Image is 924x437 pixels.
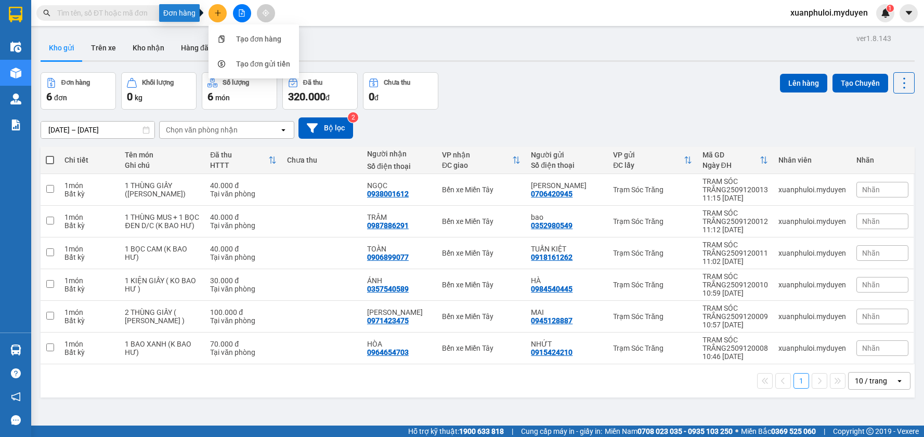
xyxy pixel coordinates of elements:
div: 1 KIỆN GIẤY ( KO BAO HƯ ) [125,276,200,293]
span: đ [326,94,330,102]
div: Bất kỳ [64,285,114,293]
span: plus [214,9,222,17]
div: Nhân viên [778,156,846,164]
div: 0987886291 [367,221,409,230]
span: notification [11,392,21,402]
div: Ngày ĐH [702,161,760,169]
div: ĐC giao [442,161,512,169]
div: ĐC lấy [613,161,683,169]
span: copyright [866,428,874,435]
div: Tại văn phòng [210,348,277,356]
div: 0915424210 [531,348,572,356]
div: 0971423475 [367,316,409,325]
input: Tìm tên, số ĐT hoặc mã đơn [57,7,180,19]
div: HTTT [210,161,268,169]
div: Bất kỳ [64,348,114,356]
div: TRẠM SÓC TRĂNG2509120008 [702,336,768,352]
div: Tại văn phòng [210,316,277,325]
span: đ [374,94,379,102]
div: 0906899077 [367,253,409,261]
div: 70.000 đ [210,340,277,348]
div: Tại văn phòng [210,221,277,230]
img: icon-new-feature [881,8,890,18]
div: Đơn hàng [159,4,200,22]
span: Hỗ trợ kỹ thuật: [408,426,504,437]
div: xuanphuloi.myduyen [778,186,846,194]
div: Tại văn phòng [210,190,277,198]
div: Trạm Sóc Trăng [613,249,692,257]
img: warehouse-icon [10,345,21,355]
div: xuanphuloi.myduyen [778,344,846,352]
div: 40.000 đ [210,181,277,190]
div: 0984540445 [531,285,572,293]
div: 1 món [64,340,114,348]
button: Khối lượng0kg [121,72,197,110]
button: Tạo Chuyến [832,74,888,92]
button: Kho gửi [41,35,83,60]
span: message [11,415,21,425]
div: Người nhận [367,150,432,158]
div: Trạm Sóc Trăng [613,186,692,194]
svg: open [279,126,288,134]
div: Bến xe Miền Tây [442,312,520,321]
span: | [824,426,825,437]
span: question-circle [11,368,21,378]
strong: 1900 633 818 [459,427,504,435]
button: Số lượng6món [202,72,277,110]
button: Kho nhận [124,35,173,60]
div: Bất kỳ [64,190,114,198]
div: TRẠM SÓC TRĂNG2509120013 [702,177,768,194]
div: 1 món [64,245,114,253]
span: Miền Bắc [741,426,816,437]
div: HÀ [531,276,603,285]
span: 0 [127,90,133,103]
span: caret-down [904,8,914,18]
button: Lên hàng [780,74,827,92]
span: 6 [46,90,52,103]
div: Tại văn phòng [210,285,277,293]
div: 11:15 [DATE] [702,194,768,202]
div: Chưa thu [287,156,357,164]
div: Tên món [125,151,200,159]
div: NGỌC [367,181,432,190]
div: Mã GD [702,151,760,159]
div: VP gửi [613,151,683,159]
div: Ghi chú [125,161,200,169]
div: 10:46 [DATE] [702,352,768,361]
button: 1 [793,373,809,389]
div: 10:57 [DATE] [702,321,768,329]
div: 1 THÙNG GIẤY (KO BAO HƯ) [125,181,200,198]
img: solution-icon [10,120,21,130]
button: aim [257,4,275,22]
span: aim [262,9,269,17]
span: file-add [238,9,245,17]
div: Bất kỳ [64,221,114,230]
button: caret-down [900,4,918,22]
div: Bến xe Miền Tây [442,217,520,226]
div: Bến xe Miền Tây [442,186,520,194]
input: Select a date range. [41,122,154,138]
div: Trạm Sóc Trăng [613,217,692,226]
button: Bộ lọc [298,117,353,139]
div: 0352980549 [531,221,572,230]
div: Trạm Sóc Trăng [613,281,692,289]
span: Miền Nam [605,426,733,437]
div: TRẠM SÓC TRĂNG2509120009 [702,304,768,321]
div: Trạm Sóc Trăng [613,344,692,352]
div: VP nhận [442,151,512,159]
div: TRẠM SÓC TRĂNG2509120011 [702,241,768,257]
div: 40.000 đ [210,245,277,253]
span: 1 [888,5,892,12]
img: warehouse-icon [10,68,21,78]
div: HÀ THỊ XUÂN LAN [531,181,603,190]
sup: 1 [887,5,894,12]
div: TRẠM SÓC TRĂNG2509120010 [702,272,768,289]
div: Người gửi [531,151,603,159]
div: 30.000 đ [210,276,277,285]
div: ÁNH [367,276,432,285]
div: xuanphuloi.myduyen [778,281,846,289]
div: 0706420945 [531,190,572,198]
strong: 0369 525 060 [771,427,816,435]
span: 6 [207,90,213,103]
img: warehouse-icon [10,42,21,52]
